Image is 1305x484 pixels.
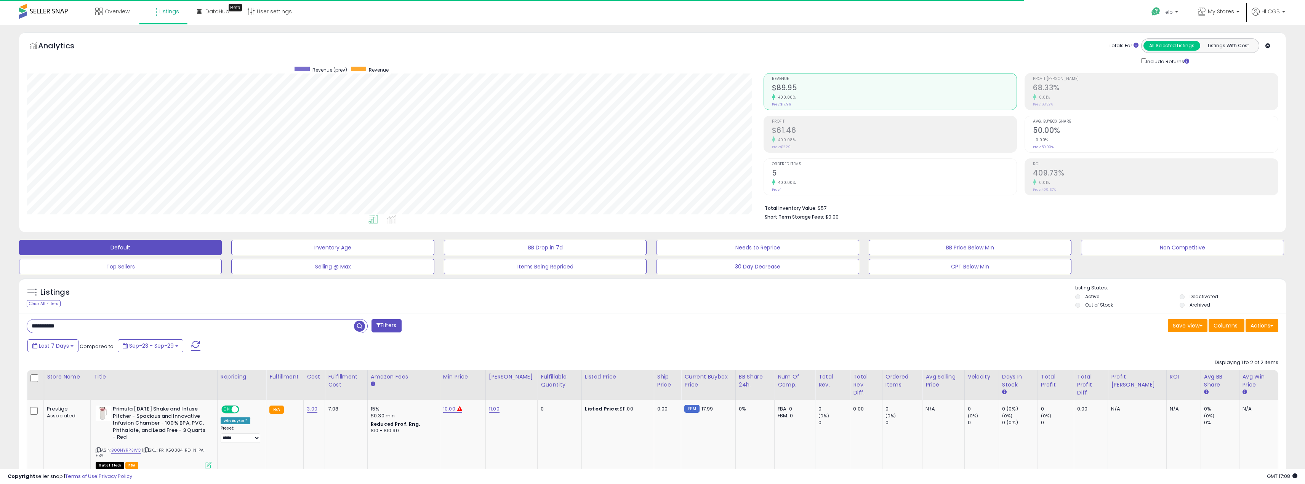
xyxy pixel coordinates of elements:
[968,406,999,412] div: 0
[778,406,809,412] div: FBA: 0
[129,342,174,350] span: Sep-23 - Sep-29
[772,120,1017,124] span: Profit
[1041,413,1052,419] small: (0%)
[96,447,206,458] span: | SKU: PR-K50384-RD-N-PA-FBA
[1143,41,1200,51] button: All Selected Listings
[1077,406,1102,412] div: 0.00
[1214,322,1238,329] span: Columns
[1109,42,1138,50] div: Totals For
[111,447,141,454] a: B00HYRP3WC
[701,405,713,412] span: 17.99
[1033,137,1048,143] small: 0.00%
[765,205,817,211] b: Total Inventory Value:
[1111,406,1161,412] div: N/A
[27,339,78,352] button: Last 7 Days
[775,180,796,185] small: 400.00%
[1085,293,1099,300] label: Active
[853,406,876,412] div: 0.00
[1190,302,1210,308] label: Archived
[371,406,434,412] div: 15%
[444,259,647,274] button: Items Being Repriced
[125,462,138,469] span: FBA
[825,213,839,220] span: $0.00
[19,240,222,255] button: Default
[926,406,958,412] div: N/A
[1033,120,1278,124] span: Avg. Buybox Share
[1036,94,1050,100] small: 0.01%
[772,162,1017,166] span: Ordered Items
[1111,373,1163,389] div: Profit [PERSON_NAME]
[1200,41,1257,51] button: Listings With Cost
[221,373,263,381] div: Repricing
[269,373,300,381] div: Fulfillment
[885,406,922,412] div: 0
[885,413,896,419] small: (0%)
[229,4,242,11] div: Tooltip anchor
[869,240,1071,255] button: BB Price Below Min
[221,426,260,443] div: Preset:
[1033,162,1278,166] span: ROI
[853,373,879,397] div: Total Rev. Diff.
[1036,180,1050,185] small: 0.01%
[443,373,482,381] div: Min Price
[1033,187,1056,192] small: Prev: 409.67%
[1170,406,1195,412] div: N/A
[312,67,347,73] span: Revenue (prev)
[818,413,829,419] small: (0%)
[656,240,859,255] button: Needs to Reprice
[772,83,1017,94] h2: $89.95
[968,419,999,426] div: 0
[269,406,283,414] small: FBA
[489,405,500,413] a: 11.00
[443,405,455,413] a: 10.00
[231,259,434,274] button: Selling @ Max
[772,77,1017,81] span: Revenue
[1033,77,1278,81] span: Profit [PERSON_NAME]
[38,40,89,53] h5: Analytics
[371,428,434,434] div: $10 - $10.90
[885,373,919,389] div: Ordered Items
[444,240,647,255] button: BB Drop in 7d
[818,419,850,426] div: 0
[772,126,1017,136] h2: $61.46
[489,373,534,381] div: [PERSON_NAME]
[869,259,1071,274] button: CPT Below Min
[307,405,317,413] a: 3.00
[105,8,130,15] span: Overview
[65,473,98,480] a: Terms of Use
[307,373,322,381] div: Cost
[1002,419,1038,426] div: 0 (0%)
[205,8,229,15] span: DataHub
[657,406,675,412] div: 0.00
[1215,359,1278,366] div: Displaying 1 to 2 of 2 items
[1262,8,1280,15] span: Hi CGB
[739,406,769,412] div: 0%
[1041,373,1071,389] div: Total Profit
[1243,406,1272,412] div: N/A
[772,169,1017,179] h2: 5
[371,412,434,419] div: $0.30 min
[656,259,859,274] button: 30 Day Decrease
[1041,419,1074,426] div: 0
[328,406,362,412] div: 7.08
[1002,406,1038,412] div: 0 (0%)
[1151,7,1161,16] i: Get Help
[80,343,115,350] span: Compared to:
[369,67,389,73] span: Revenue
[96,462,124,469] span: All listings that are currently out of stock and unavailable for purchase on Amazon
[778,412,809,419] div: FBM: 0
[1002,373,1034,389] div: Days In Stock
[1145,1,1186,25] a: Help
[968,373,996,381] div: Velocity
[772,187,781,192] small: Prev: 1
[47,406,85,419] div: Prestige Associated
[818,406,850,412] div: 0
[222,406,232,413] span: ON
[1075,284,1286,292] p: Listing States:
[1267,473,1297,480] span: 2025-10-8 17:08 GMT
[231,240,434,255] button: Inventory Age
[739,373,771,389] div: BB Share 24h.
[1033,145,1054,149] small: Prev: 50.00%
[1002,389,1007,396] small: Days In Stock.
[1209,319,1244,332] button: Columns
